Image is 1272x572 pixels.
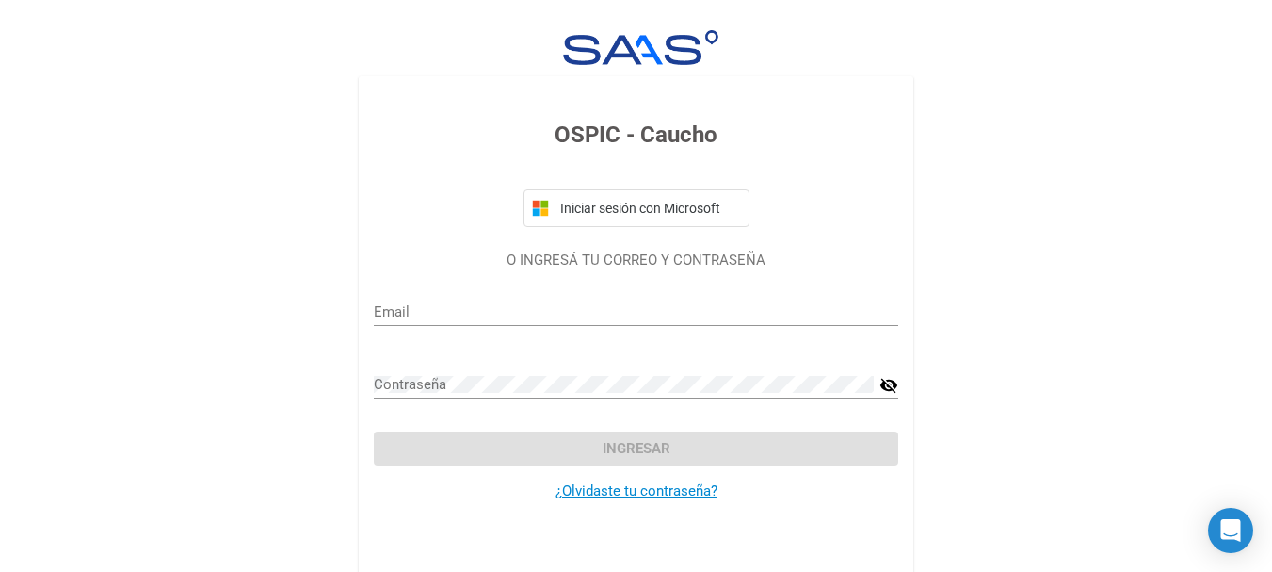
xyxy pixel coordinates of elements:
[556,201,741,216] span: Iniciar sesión con Microsoft
[1208,508,1253,553] div: Open Intercom Messenger
[879,374,898,397] mat-icon: visibility_off
[523,189,749,227] button: Iniciar sesión con Microsoft
[374,432,898,466] button: Ingresar
[374,250,898,271] p: O INGRESÁ TU CORREO Y CONTRASEÑA
[374,118,898,152] h3: OSPIC - Caucho
[555,482,717,499] a: ¿Olvidaste tu contraseña?
[603,440,670,457] span: Ingresar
